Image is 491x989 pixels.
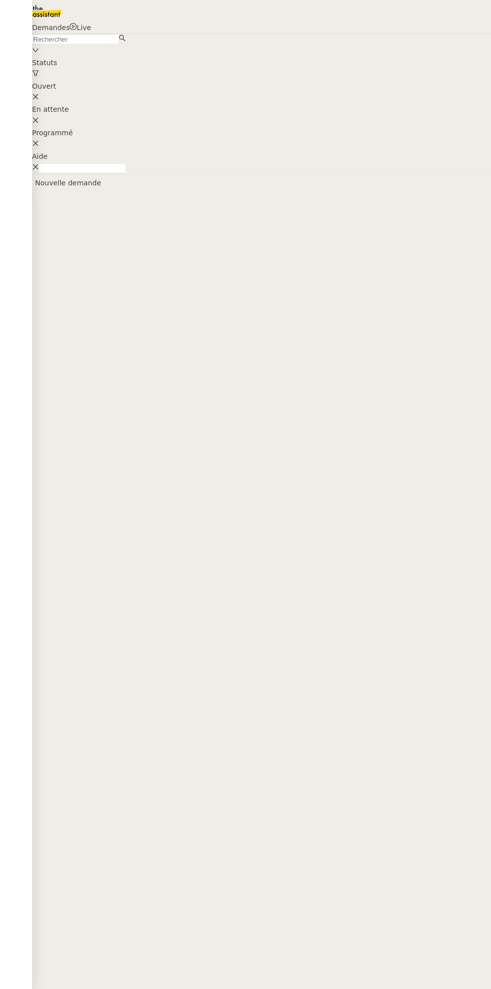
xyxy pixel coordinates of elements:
input: Rechercher [32,35,119,44]
div: Aide [32,151,491,162]
div: Ouvert [32,81,491,92]
span: Statuts [32,59,57,67]
a: Nouvelle demande [35,179,101,187]
nz-select-item: Ouvert [32,81,491,102]
nz-select-item: En attente [32,104,491,125]
div: En attente [32,104,491,115]
div: Statuts [32,46,491,81]
nz-select-item: Programmé [32,127,491,148]
div: Programmé [32,127,491,139]
nz-select-item: Aide [32,151,491,172]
